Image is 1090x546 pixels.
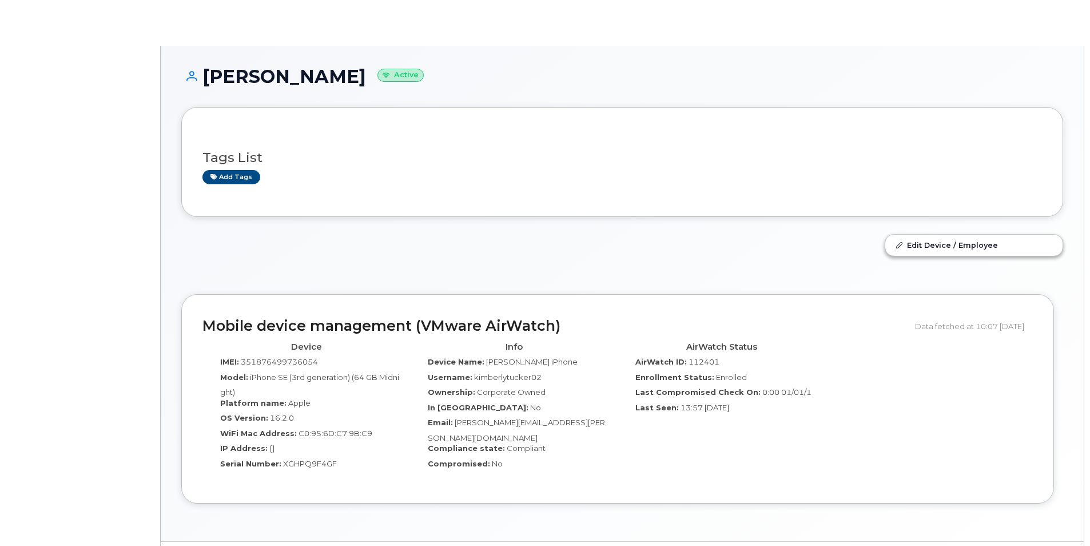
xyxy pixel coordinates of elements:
label: Last Seen: [635,402,679,413]
span: Corporate Owned [477,387,546,397]
label: Last Compromised Check On: [635,387,761,398]
label: IP Address: [220,443,268,454]
h4: AirWatch Status [626,342,817,352]
h3: Tags List [202,151,1042,165]
h4: Info [419,342,609,352]
label: Platform name: [220,398,287,409]
label: OS Version: [220,413,268,424]
span: XGHPQ9F4GF [283,459,337,468]
span: kimberlytucker02 [474,373,542,382]
label: Username: [428,372,472,383]
a: Edit Device / Employee [885,235,1063,255]
span: 0:00 01/01/1 [762,387,811,397]
label: In [GEOGRAPHIC_DATA]: [428,402,528,413]
label: Enrollment Status: [635,372,714,383]
span: 13:57 [DATE] [681,403,729,412]
span: No [492,459,503,468]
label: AirWatch ID: [635,357,687,367]
span: No [530,403,541,412]
label: Email: [428,417,453,428]
span: 16.2.0 [270,413,294,422]
span: Compliant [507,444,546,453]
label: IMEI: [220,357,239,367]
span: 351876499736054 [241,357,318,366]
h1: [PERSON_NAME] [181,66,1063,86]
small: Active [377,69,424,82]
span: 112401 [689,357,719,366]
span: [PERSON_NAME] iPhone [486,357,578,366]
div: Data fetched at 10:07 [DATE] [915,315,1033,337]
h2: Mobile device management (VMware AirWatch) [202,318,906,334]
label: Device Name: [428,357,484,367]
span: iPhone SE (3rd generation) (64 GB Midnight) [220,373,399,397]
h4: Device [211,342,401,352]
span: [PERSON_NAME][EMAIL_ADDRESS][PERSON_NAME][DOMAIN_NAME] [428,418,605,442]
label: Model: [220,372,248,383]
label: Compliance state: [428,443,505,454]
label: Serial Number: [220,458,281,469]
label: WiFi Mac Address: [220,428,297,439]
span: Enrolled [716,373,747,382]
label: Ownership: [428,387,475,398]
a: Add tags [202,170,260,184]
label: Compromised: [428,458,490,469]
span: {} [269,444,275,453]
span: Apple [288,398,311,407]
span: C0:95:6D:C7:9B:C9 [299,429,372,438]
